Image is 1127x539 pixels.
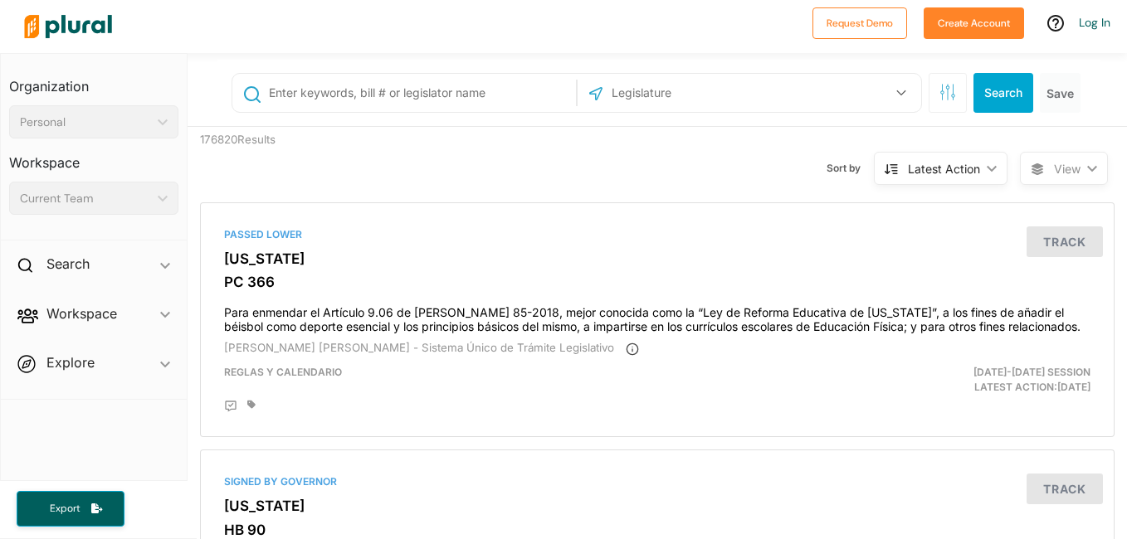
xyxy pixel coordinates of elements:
[224,498,1091,514] h3: [US_STATE]
[924,13,1024,31] a: Create Account
[224,522,1091,538] h3: HB 90
[224,366,342,378] span: Reglas y Calendario
[1079,15,1110,30] a: Log In
[224,250,1091,267] h3: [US_STATE]
[46,255,90,273] h2: Search
[939,84,956,98] span: Search Filters
[20,190,151,207] div: Current Team
[224,298,1091,334] h4: Para enmendar el Artículo 9.06 de [PERSON_NAME] 85-2018, mejor conocida como la “Ley de Reforma E...
[9,138,178,175] h3: Workspace
[224,400,237,413] div: Add Position Statement
[224,227,1091,242] div: Passed Lower
[38,502,91,516] span: Export
[1040,73,1081,113] button: Save
[247,400,256,410] div: Add tags
[812,7,907,39] button: Request Demo
[224,341,614,354] span: [PERSON_NAME] [PERSON_NAME] - Sistema Único de Trámite Legislativo
[908,160,980,177] div: Latest Action
[9,62,178,99] h3: Organization
[827,161,874,176] span: Sort by
[806,365,1103,395] div: Latest Action: [DATE]
[610,77,788,109] input: Legislature
[973,366,1090,378] span: [DATE]-[DATE] Session
[17,491,124,527] button: Export
[224,474,1091,489] div: Signed by Governor
[20,114,151,131] div: Personal
[973,73,1033,113] button: Search
[224,274,1091,290] h3: PC 366
[1027,473,1103,504] button: Track
[188,127,422,190] div: 176820 Results
[267,77,572,109] input: Enter keywords, bill # or legislator name
[1027,226,1103,257] button: Track
[812,13,907,31] a: Request Demo
[1054,160,1081,177] span: View
[924,7,1024,39] button: Create Account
